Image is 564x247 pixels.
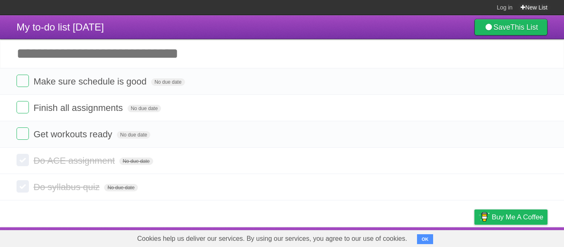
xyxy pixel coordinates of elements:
[510,23,538,31] b: This List
[17,127,29,140] label: Done
[417,234,433,244] button: OK
[474,209,547,225] a: Buy me a coffee
[117,131,150,139] span: No due date
[464,229,485,245] a: Privacy
[119,158,153,165] span: No due date
[392,229,425,245] a: Developers
[17,21,104,33] span: My to-do list [DATE]
[17,154,29,166] label: Done
[17,101,29,113] label: Done
[33,182,102,192] span: Do syllabus quiz
[495,229,547,245] a: Suggest a feature
[33,76,149,87] span: Make sure schedule is good
[129,231,415,247] span: Cookies help us deliver our services. By using our services, you agree to our use of cookies.
[33,129,114,139] span: Get workouts ready
[151,78,185,86] span: No due date
[33,155,117,166] span: Do ACE assignment
[365,229,382,245] a: About
[492,210,543,224] span: Buy me a coffee
[474,19,547,35] a: SaveThis List
[479,210,490,224] img: Buy me a coffee
[436,229,454,245] a: Terms
[33,103,125,113] span: Finish all assignments
[17,75,29,87] label: Done
[17,180,29,193] label: Done
[104,184,137,191] span: No due date
[128,105,161,112] span: No due date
